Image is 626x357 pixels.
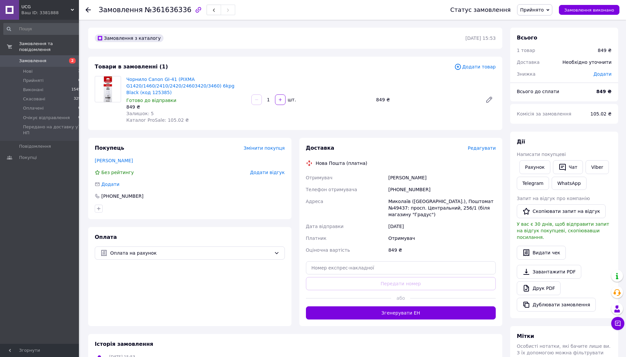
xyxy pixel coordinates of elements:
div: Ваш ID: 3381888 [21,10,79,16]
b: 849 ₴ [596,89,612,94]
span: Залишок: 5 [126,111,154,116]
span: 7 [78,124,81,136]
span: Без рейтингу [101,170,134,175]
span: Дії [517,139,525,145]
span: Очікує відправлення [23,115,70,121]
span: Платник [306,236,327,241]
button: Замовлення виконано [559,5,619,15]
span: Виконані [23,87,43,93]
span: Прийняті [23,78,43,84]
span: Всього до сплати [517,89,559,94]
span: №361636336 [145,6,191,14]
a: Завантажити PDF [517,265,581,279]
div: Нова Пошта (платна) [314,160,369,166]
a: Telegram [517,177,549,190]
span: 0 [78,105,81,111]
button: Дублювати замовлення [517,298,596,312]
span: Замовлення виконано [564,8,614,13]
button: Згенерувати ЕН [306,306,496,319]
span: 2 [69,58,76,64]
div: Отримувач [387,232,497,244]
span: Написати покупцеві [517,152,566,157]
div: 849 ₴ [598,47,612,54]
span: Доставка [517,60,539,65]
a: WhatsApp [552,177,586,190]
div: Замовлення з каталогу [95,34,163,42]
span: Товари в замовленні (1) [95,64,168,70]
button: Чат [553,160,583,174]
span: Отримувач [306,175,333,180]
a: Чорнило Canon GI-41 (PIXMA G1420/1460/2410/2420/24603420/3460) 6kpg Black (код 125385) [126,77,235,95]
span: Повідомлення [19,143,51,149]
span: Готово до відправки [126,98,176,103]
span: 2 [78,68,81,74]
span: Оціночна вартість [306,247,350,253]
div: Необхідно уточнити [559,55,615,69]
span: 329 [74,96,81,102]
button: Чат з покупцем [611,317,624,330]
div: 849 ₴ [387,244,497,256]
span: Дата відправки [306,224,344,229]
span: Змінити покупця [244,145,285,151]
span: Передано на доставку у НП [23,124,78,136]
span: Каталог ProSale: 105.02 ₴ [126,117,189,123]
button: Видати чек [517,246,566,260]
span: Оплата на рахунок [110,249,271,257]
a: Viber [586,160,609,174]
span: Мітки [517,333,534,339]
span: Покупці [19,155,37,161]
input: Пошук [3,23,81,35]
div: 849 ₴ [126,104,246,110]
img: Чорнило Canon GI-41 (PIXMA G1420/1460/2410/2420/24603420/3460) 6kpg Black (код 125385) [104,76,113,102]
div: шт. [286,96,297,103]
div: [PHONE_NUMBER] [101,193,144,199]
input: Номер експрес-накладної [306,261,496,274]
span: або [391,295,410,301]
button: Скопіювати запит на відгук [517,204,606,218]
span: 1545 [71,87,81,93]
span: Оплачені [23,105,44,111]
span: Знижка [517,71,536,77]
span: 0 [78,78,81,84]
div: 849 ₴ [373,95,480,104]
div: Повернутися назад [86,7,91,13]
span: Адреса [306,199,323,204]
span: Доставка [306,145,335,151]
button: Рахунок [519,160,550,174]
span: 105.02 ₴ [590,111,612,116]
span: Всього [517,35,537,41]
span: У вас є 30 днів, щоб відправити запит на відгук покупцеві, скопіювавши посилання. [517,221,609,240]
span: Покупець [95,145,124,151]
span: Замовлення та повідомлення [19,41,79,53]
span: Скасовані [23,96,45,102]
a: Редагувати [483,93,496,106]
a: [PERSON_NAME] [95,158,133,163]
span: 1 товар [517,48,535,53]
div: [DATE] [387,220,497,232]
span: Додати [593,71,612,77]
span: Додати відгук [250,170,285,175]
span: Телефон отримувача [306,187,357,192]
span: Нові [23,68,33,74]
span: Оплата [95,234,117,240]
span: Історія замовлення [95,341,153,347]
span: Комісія за замовлення [517,111,571,116]
time: [DATE] 15:53 [465,36,496,41]
span: 0 [78,115,81,121]
span: UCG [21,4,71,10]
div: Миколаїв ([GEOGRAPHIC_DATA].), Поштомат №49437: просп. Центральний, 256/1 (біля магазину "Градус") [387,195,497,220]
a: Друк PDF [517,281,561,295]
div: [PHONE_NUMBER] [387,184,497,195]
span: Замовлення [99,6,143,14]
span: Прийнято [520,7,544,13]
div: Статус замовлення [450,7,511,13]
span: Додати товар [454,63,496,70]
span: Додати [101,182,119,187]
div: [PERSON_NAME] [387,172,497,184]
span: Замовлення [19,58,46,64]
span: Редагувати [468,145,496,151]
span: Запит на відгук про компанію [517,196,590,201]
